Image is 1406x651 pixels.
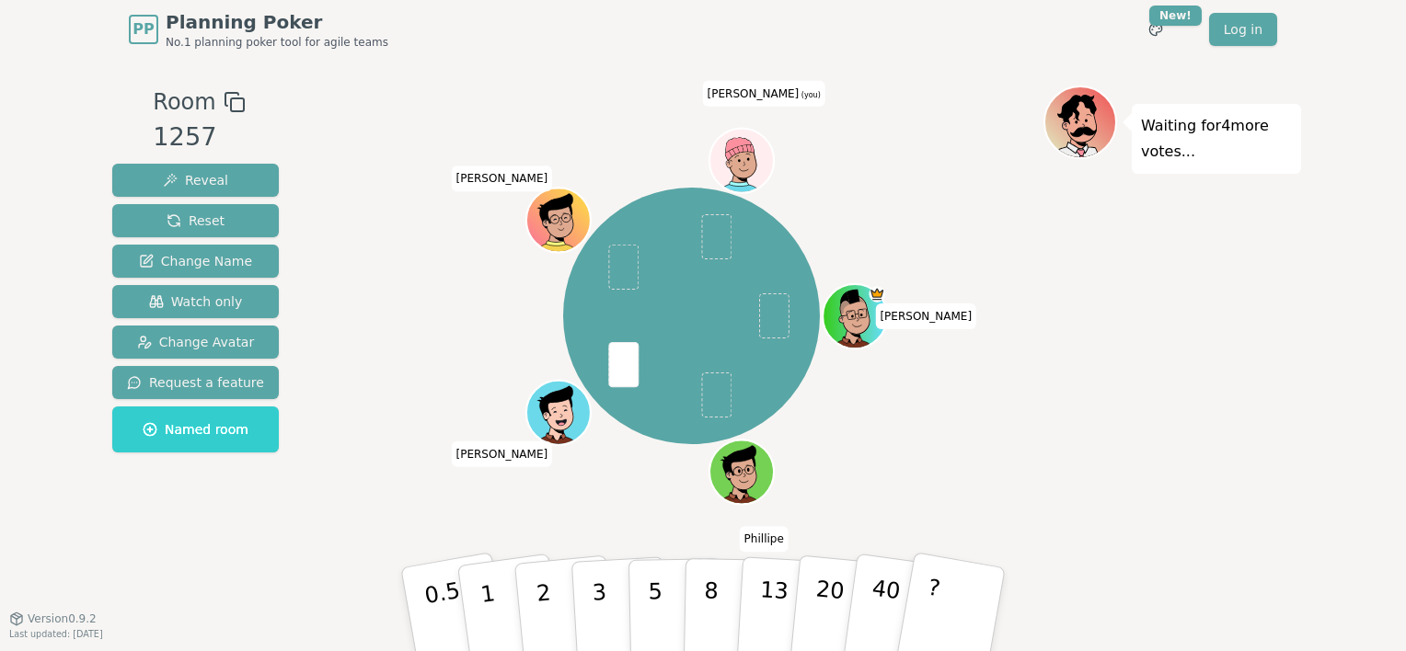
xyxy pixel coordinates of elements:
span: Click to change your name [740,526,789,552]
button: Reveal [112,164,279,197]
a: PPPlanning PokerNo.1 planning poker tool for agile teams [129,9,388,50]
span: Click to change your name [452,166,553,191]
span: Version 0.9.2 [28,611,97,626]
span: Last updated: [DATE] [9,629,103,639]
span: PP [133,18,154,40]
span: Click to change your name [703,80,825,106]
span: Change Name [139,252,252,270]
span: Named room [143,420,248,439]
span: Planning Poker [166,9,388,35]
button: Named room [112,406,279,452]
div: 1257 [153,119,245,156]
button: Version0.9.2 [9,611,97,626]
button: Request a feature [112,366,279,399]
button: Reset [112,204,279,237]
button: New! [1139,13,1172,46]
button: Change Avatar [112,325,279,359]
span: No.1 planning poker tool for agile teams [166,35,388,50]
span: Room [153,86,215,119]
span: Watch only [149,292,243,311]
button: Watch only [112,285,279,318]
span: Request a feature [127,373,264,392]
a: Log in [1209,13,1277,46]
span: Toce is the host [870,286,886,303]
span: (you) [799,90,821,98]
button: Change Name [112,245,279,278]
button: Click to change your avatar [712,130,773,190]
span: Change Avatar [137,333,255,351]
span: Reveal [163,171,228,189]
span: Click to change your name [875,303,976,329]
div: New! [1149,6,1202,26]
p: Waiting for 4 more votes... [1141,113,1292,165]
span: Click to change your name [452,440,553,466]
span: Reset [167,211,225,230]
